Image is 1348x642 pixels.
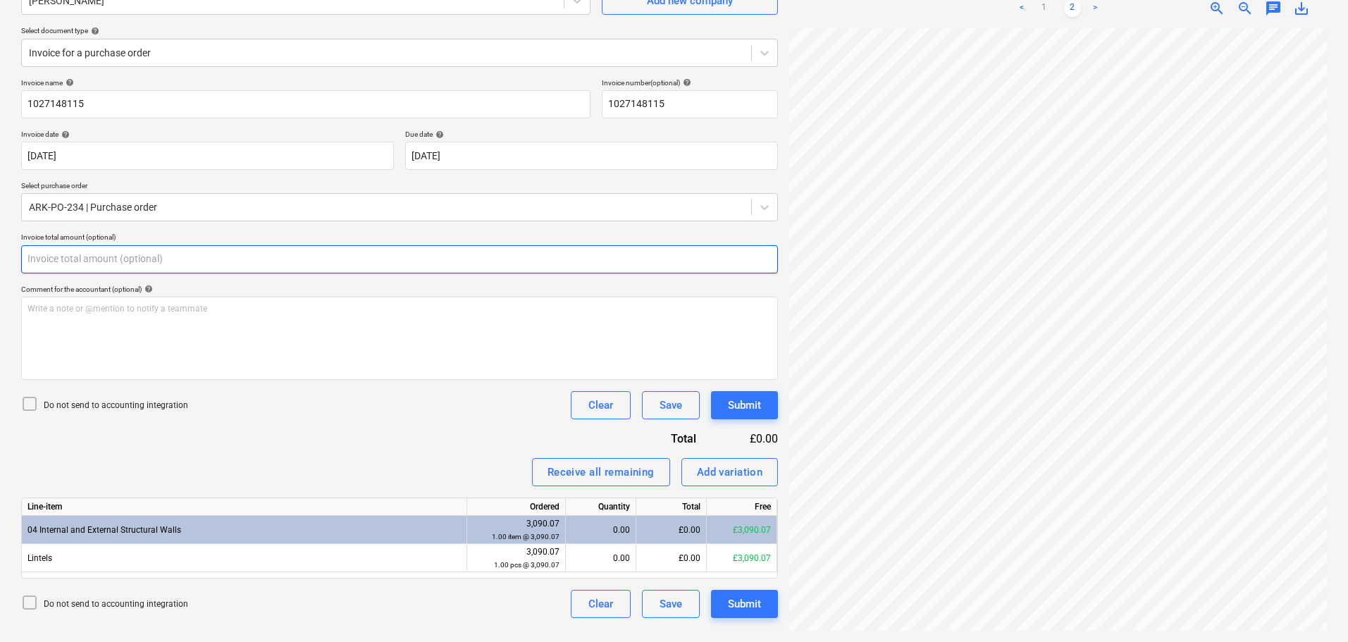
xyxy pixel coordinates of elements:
[492,533,559,541] small: 1.00 item @ 3,090.07
[21,142,394,170] input: Invoice date not specified
[707,544,777,572] div: £3,090.07
[22,498,467,516] div: Line-item
[571,590,631,618] button: Clear
[636,498,707,516] div: Total
[728,595,761,613] div: Submit
[21,78,590,87] div: Invoice name
[595,431,719,447] div: Total
[405,142,778,170] input: Due date not specified
[660,595,682,613] div: Save
[707,516,777,544] div: £3,090.07
[588,396,613,414] div: Clear
[44,598,188,610] p: Do not send to accounting integration
[473,517,559,543] div: 3,090.07
[636,516,707,544] div: £0.00
[602,78,778,87] div: Invoice number (optional)
[44,400,188,412] p: Do not send to accounting integration
[27,525,181,535] span: 04 Internal and External Structural Walls
[711,391,778,419] button: Submit
[660,396,682,414] div: Save
[21,90,590,118] input: Invoice name
[467,498,566,516] div: Ordered
[642,590,700,618] button: Save
[728,396,761,414] div: Submit
[58,130,70,139] span: help
[22,544,467,572] div: Lintels
[707,498,777,516] div: Free
[142,285,153,293] span: help
[433,130,444,139] span: help
[571,516,630,544] div: 0.00
[571,544,630,572] div: 0.00
[602,90,778,118] input: Invoice number
[21,245,778,273] input: Invoice total amount (optional)
[21,233,778,245] p: Invoice total amount (optional)
[473,545,559,572] div: 3,090.07
[548,463,655,481] div: Receive all remaining
[21,130,394,139] div: Invoice date
[571,391,631,419] button: Clear
[88,27,99,35] span: help
[21,285,778,294] div: Comment for the accountant (optional)
[532,458,670,486] button: Receive all remaining
[1278,574,1348,642] iframe: Chat Widget
[636,544,707,572] div: £0.00
[405,130,778,139] div: Due date
[680,78,691,87] span: help
[566,498,636,516] div: Quantity
[21,181,778,193] p: Select purchase order
[697,463,763,481] div: Add variation
[681,458,779,486] button: Add variation
[21,26,778,35] div: Select document type
[642,391,700,419] button: Save
[588,595,613,613] div: Clear
[719,431,778,447] div: £0.00
[494,561,559,569] small: 1.00 pcs @ 3,090.07
[711,590,778,618] button: Submit
[63,78,74,87] span: help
